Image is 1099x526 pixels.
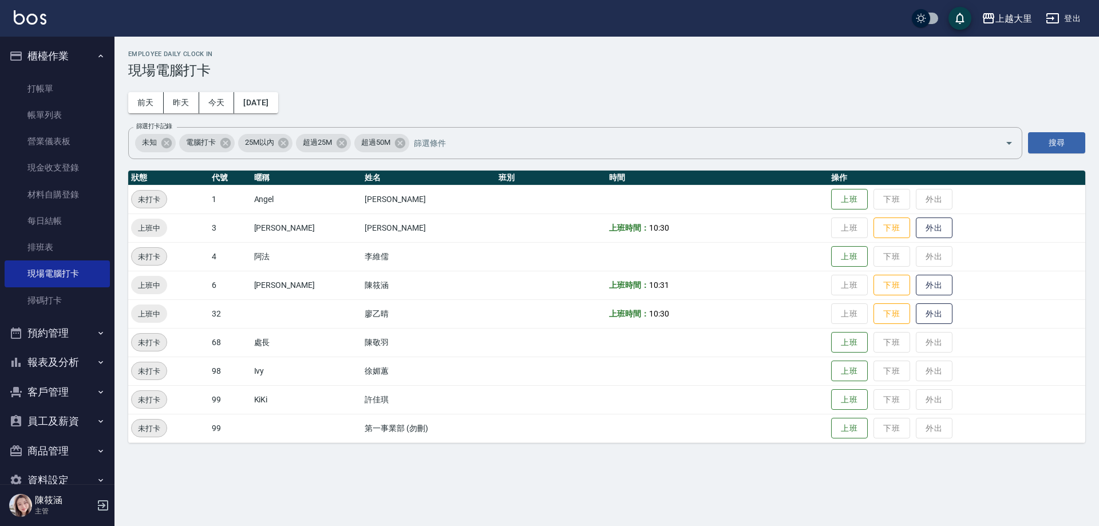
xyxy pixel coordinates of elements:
button: 昨天 [164,92,199,113]
td: KiKi [251,385,362,414]
td: 第一事業部 (勿刪) [362,414,495,442]
button: 登出 [1041,8,1085,29]
td: 3 [209,213,251,242]
span: 未知 [135,137,164,148]
b: 上班時間： [609,223,649,232]
td: 許佳琪 [362,385,495,414]
div: 25M以內 [238,134,293,152]
a: 每日結帳 [5,208,110,234]
td: 99 [209,385,251,414]
td: 98 [209,357,251,385]
span: 上班中 [131,222,167,234]
button: 下班 [873,217,910,239]
span: 超過50M [354,137,397,148]
td: 1 [209,185,251,213]
td: 阿法 [251,242,362,271]
button: 上班 [831,189,868,210]
b: 上班時間： [609,280,649,290]
h3: 現場電腦打卡 [128,62,1085,78]
div: 電腦打卡 [179,134,235,152]
td: [PERSON_NAME] [251,213,362,242]
b: 上班時間： [609,309,649,318]
button: 員工及薪資 [5,406,110,436]
p: 主管 [35,506,93,516]
button: 外出 [916,217,952,239]
td: 陳敬羽 [362,328,495,357]
h5: 陳筱涵 [35,495,93,506]
button: Open [1000,134,1018,152]
img: Logo [14,10,46,25]
a: 現場電腦打卡 [5,260,110,287]
td: [PERSON_NAME] [362,185,495,213]
button: 上班 [831,246,868,267]
button: 上班 [831,332,868,353]
button: 外出 [916,303,952,325]
button: 商品管理 [5,436,110,466]
span: 10:31 [649,280,669,290]
button: 上班 [831,418,868,439]
td: [PERSON_NAME] [362,213,495,242]
td: [PERSON_NAME] [251,271,362,299]
div: 上越大里 [995,11,1032,26]
button: 搜尋 [1028,132,1085,153]
button: save [948,7,971,30]
th: 操作 [828,171,1085,185]
button: 前天 [128,92,164,113]
th: 班別 [496,171,607,185]
button: 上班 [831,389,868,410]
div: 未知 [135,134,176,152]
input: 篩選條件 [411,133,985,153]
th: 姓名 [362,171,495,185]
th: 代號 [209,171,251,185]
button: 資料設定 [5,465,110,495]
span: 未打卡 [132,365,167,377]
td: 處長 [251,328,362,357]
button: 下班 [873,275,910,296]
span: 未打卡 [132,422,167,434]
button: [DATE] [234,92,278,113]
span: 10:30 [649,223,669,232]
img: Person [9,494,32,517]
button: 報表及分析 [5,347,110,377]
td: Ivy [251,357,362,385]
span: 25M以內 [238,137,281,148]
td: 廖乙晴 [362,299,495,328]
th: 暱稱 [251,171,362,185]
td: 徐媚蕙 [362,357,495,385]
a: 打帳單 [5,76,110,102]
span: 10:30 [649,309,669,318]
span: 未打卡 [132,193,167,205]
td: 32 [209,299,251,328]
button: 上班 [831,361,868,382]
td: 99 [209,414,251,442]
button: 外出 [916,275,952,296]
span: 電腦打卡 [179,137,223,148]
a: 材料自購登錄 [5,181,110,208]
button: 今天 [199,92,235,113]
th: 狀態 [128,171,209,185]
h2: Employee Daily Clock In [128,50,1085,58]
span: 未打卡 [132,337,167,349]
span: 未打卡 [132,251,167,263]
td: 6 [209,271,251,299]
a: 帳單列表 [5,102,110,128]
button: 上越大里 [977,7,1037,30]
span: 超過25M [296,137,339,148]
th: 時間 [606,171,828,185]
td: 陳筱涵 [362,271,495,299]
span: 上班中 [131,279,167,291]
div: 超過25M [296,134,351,152]
a: 掃碼打卡 [5,287,110,314]
span: 未打卡 [132,394,167,406]
button: 下班 [873,303,910,325]
button: 櫃檯作業 [5,41,110,71]
button: 客戶管理 [5,377,110,407]
td: 李維儒 [362,242,495,271]
a: 現金收支登錄 [5,155,110,181]
td: 4 [209,242,251,271]
a: 營業儀表板 [5,128,110,155]
td: Angel [251,185,362,213]
button: 預約管理 [5,318,110,348]
td: 68 [209,328,251,357]
a: 排班表 [5,234,110,260]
